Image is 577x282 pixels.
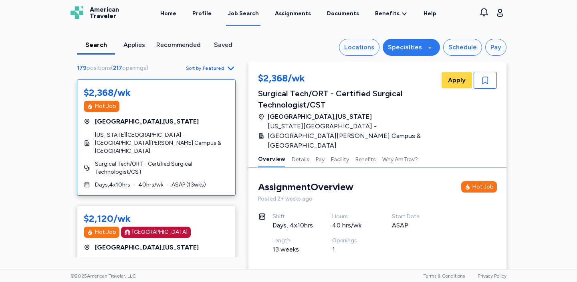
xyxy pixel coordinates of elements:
[258,150,285,167] button: Overview
[118,40,150,50] div: Applies
[472,183,494,191] div: Hot Job
[339,39,379,56] button: Locations
[424,273,465,279] a: Terms & Conditions
[443,39,482,56] button: Schedule
[95,131,229,155] span: [US_STATE][GEOGRAPHIC_DATA] - [GEOGRAPHIC_DATA][PERSON_NAME] Campus & [GEOGRAPHIC_DATA]
[186,63,236,73] button: Sort byFeatured
[95,228,116,236] div: Hot Job
[332,221,373,230] div: 40 hrs/wk
[84,212,131,225] div: $2,120/wk
[388,43,422,52] div: Specialties
[268,112,372,122] span: [GEOGRAPHIC_DATA] , [US_STATE]
[84,86,131,99] div: $2,368/wk
[383,39,440,56] button: Specialties
[332,245,373,254] div: 1
[392,213,432,221] div: Start Date
[375,10,408,18] a: Benefits
[132,228,188,236] div: [GEOGRAPHIC_DATA]
[485,39,506,56] button: Pay
[392,221,432,230] div: ASAP
[258,72,440,86] div: $2,368/wk
[344,43,374,52] div: Locations
[80,40,112,50] div: Search
[87,65,111,71] span: positions
[186,65,201,71] span: Sort by
[258,181,353,193] div: Assignment Overview
[77,65,87,71] span: 179
[113,65,122,71] span: 217
[478,273,506,279] a: Privacy Policy
[332,237,373,245] div: Openings
[268,122,435,150] span: [US_STATE][GEOGRAPHIC_DATA] - [GEOGRAPHIC_DATA][PERSON_NAME] Campus & [GEOGRAPHIC_DATA]
[272,221,313,230] div: Days, 4x10hrs
[95,117,199,126] span: [GEOGRAPHIC_DATA] , [US_STATE]
[95,243,199,252] span: [GEOGRAPHIC_DATA] , [US_STATE]
[375,10,399,18] span: Benefits
[448,75,466,85] span: Apply
[258,195,497,203] div: Posted 2+ weeks ago
[71,273,136,279] span: © 2025 American Traveler, LLC
[292,150,309,167] button: Details
[77,64,151,72] div: ( )
[316,150,325,167] button: Pay
[95,102,116,110] div: Hot Job
[490,43,501,52] div: Pay
[156,40,201,50] div: Recommended
[272,213,313,221] div: Shift
[71,6,83,19] img: Logo
[171,181,206,189] span: ASAP ( 13 wks)
[207,40,239,50] div: Saved
[332,213,373,221] div: Hours
[382,150,418,167] button: Why AmTrav?
[258,88,440,110] div: Surgical Tech/ORT - Certified Surgical Technologist/CST
[228,10,259,18] div: Job Search
[355,150,376,167] button: Benefits
[95,160,229,176] span: Surgical Tech/ORT - Certified Surgical Technologist/CST
[95,181,130,189] span: Days , 4 x 10 hrs
[331,150,349,167] button: Facility
[226,1,260,26] a: Job Search
[448,43,477,52] div: Schedule
[122,65,146,71] span: openings
[272,245,313,254] div: 13 weeks
[272,237,313,245] div: Length
[90,6,119,19] span: American Traveler
[442,72,472,88] button: Apply
[203,65,224,71] span: Featured
[138,181,163,189] span: 40 hrs/wk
